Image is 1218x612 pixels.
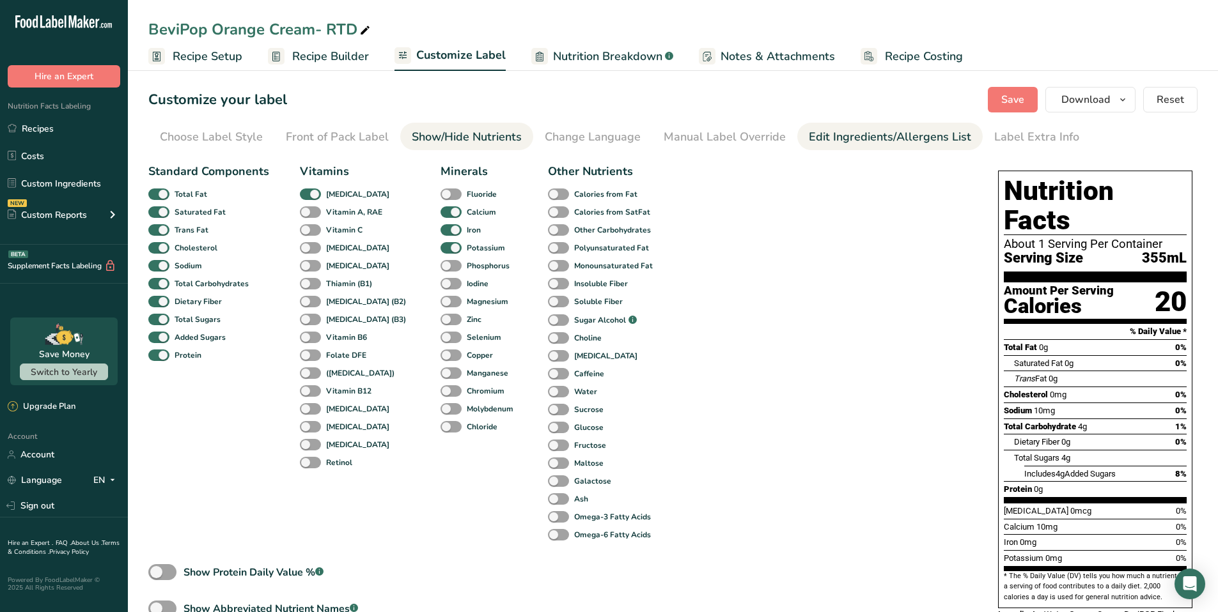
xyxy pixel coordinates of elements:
div: Other Nutrients [548,163,657,180]
a: Nutrition Breakdown [531,42,673,71]
b: Calories from Fat [574,188,637,200]
b: Thiamin (B1) [326,278,372,289]
span: 10mg [1034,406,1055,415]
b: ([MEDICAL_DATA]) [326,367,394,379]
div: Vitamins [300,163,410,180]
b: Saturated Fat [175,206,226,218]
b: Ash [574,493,588,505]
div: Label Extra Info [994,128,1079,146]
b: Retinol [326,457,352,468]
div: Custom Reports [8,208,87,222]
span: Saturated Fat [1014,358,1063,368]
b: Magnesium [467,296,508,307]
span: Save [1001,92,1024,107]
span: Download [1061,92,1110,107]
b: Zinc [467,314,481,325]
span: 4g [1078,422,1087,431]
b: Trans Fat [175,224,208,236]
a: Language [8,469,62,491]
span: Serving Size [1004,250,1083,266]
h1: Customize your label [148,89,287,111]
a: Notes & Attachments [699,42,835,71]
span: Includes Added Sugars [1024,469,1116,478]
span: Cholesterol [1004,390,1048,399]
span: 0g [1061,437,1070,447]
b: Vitamin A, RAE [326,206,382,218]
div: Edit Ingredients/Allergens List [809,128,971,146]
b: Sucrose [574,404,604,415]
span: [MEDICAL_DATA] [1004,506,1068,516]
b: Soluble Fiber [574,296,623,307]
b: [MEDICAL_DATA] [326,439,389,450]
span: 355mL [1142,250,1187,266]
a: About Us . [71,539,102,547]
span: 0mcg [1070,506,1091,516]
a: Recipe Costing [861,42,963,71]
b: Protein [175,349,201,361]
b: Phosphorus [467,260,510,272]
div: EN [93,473,120,488]
span: 0g [1065,358,1074,368]
div: NEW [8,199,27,207]
div: Show Protein Daily Value % [183,565,324,580]
span: 0mg [1045,553,1062,563]
span: Total Fat [1004,342,1037,352]
span: Recipe Costing [885,48,963,65]
div: Standard Components [148,163,269,180]
a: Hire an Expert . [8,539,53,547]
b: Vitamin B12 [326,385,371,397]
span: 0% [1175,390,1187,399]
i: Trans [1014,374,1035,383]
span: 0% [1175,342,1187,352]
button: Download [1045,87,1136,112]
span: Total Sugars [1014,453,1059,463]
b: Galactose [574,475,611,487]
b: Total Fat [175,188,207,200]
span: 0g [1034,484,1043,494]
b: Added Sugars [175,332,226,343]
span: Notes & Attachments [721,48,835,65]
span: Fat [1014,374,1047,383]
b: Total Sugars [175,314,221,325]
div: Powered By FoodLabelMaker © 2025 All Rights Reserved [8,576,120,592]
span: 0% [1176,553,1187,563]
b: Choline [574,332,602,344]
a: FAQ . [56,539,71,547]
b: Potassium [467,242,505,254]
b: Folate DFE [326,349,366,361]
span: 0% [1176,506,1187,516]
div: Show/Hide Nutrients [412,128,522,146]
b: [MEDICAL_DATA] [326,421,389,432]
span: Calcium [1004,522,1035,532]
div: Save Money [39,348,90,361]
span: 0g [1039,342,1048,352]
b: Copper [467,349,493,361]
b: [MEDICAL_DATA] [326,403,389,415]
span: 0% [1175,358,1187,368]
a: Privacy Policy [49,547,89,556]
b: Sodium [175,260,202,272]
b: Manganese [467,367,508,379]
a: Terms & Conditions . [8,539,120,556]
b: Polyunsaturated Fat [574,242,649,254]
b: Molybdenum [467,403,513,415]
b: Vitamin B6 [326,332,367,343]
b: Calcium [467,206,496,218]
span: 1% [1175,422,1187,431]
a: Recipe Builder [268,42,369,71]
button: Switch to Yearly [20,363,108,380]
div: Calories [1004,297,1114,316]
span: 0g [1049,374,1058,383]
span: 8% [1175,469,1187,478]
div: Change Language [545,128,641,146]
b: [MEDICAL_DATA] (B3) [326,314,406,325]
span: 0% [1175,437,1187,447]
div: Amount Per Serving [1004,285,1114,297]
div: Open Intercom Messenger [1175,569,1205,599]
b: Sugar Alcohol [574,314,626,326]
b: Fructose [574,440,606,451]
div: BETA [8,250,28,258]
b: Selenium [467,332,501,343]
b: [MEDICAL_DATA] [326,188,389,200]
b: Calories from SatFat [574,206,650,218]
